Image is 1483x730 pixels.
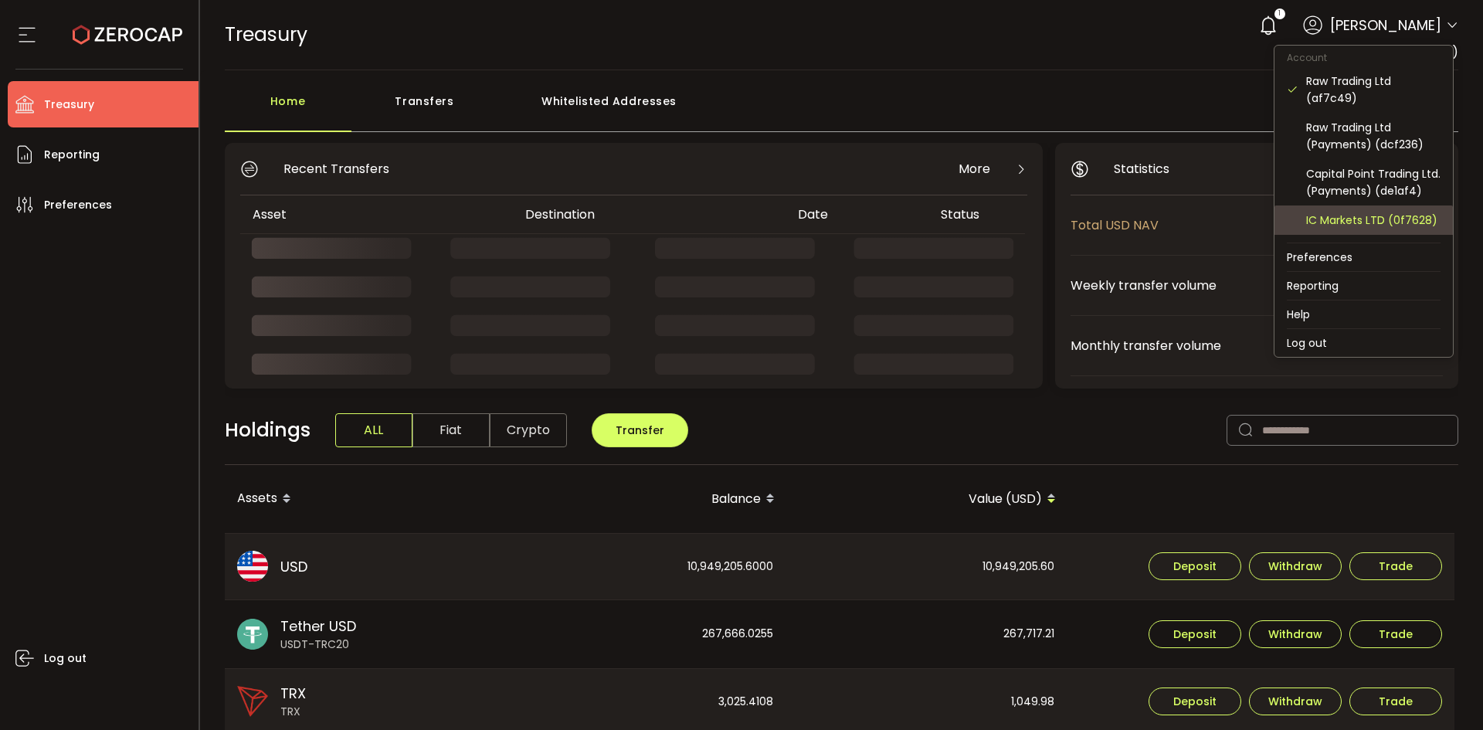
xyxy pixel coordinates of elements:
div: Date [786,205,928,223]
span: USD [280,556,307,577]
span: Fiat [412,413,490,447]
span: Crypto [490,413,567,447]
span: Withdraw [1268,561,1322,572]
span: Reporting [44,144,100,166]
span: Deposit [1173,629,1217,640]
div: Transfers [351,86,498,132]
span: Transfer [616,423,664,438]
img: usdt_portfolio.svg [237,619,268,650]
span: USDT-TRC20 [280,637,356,653]
div: Whitelisted Addresses [498,86,721,132]
div: Home [225,86,351,132]
div: Raw Trading Ltd (Payments) (dcf236) [1306,119,1441,153]
li: Log out [1274,329,1453,357]
span: TRX [280,704,306,720]
div: Assets [225,486,506,512]
span: TRX [280,683,306,704]
div: 10,949,205.6000 [506,534,786,600]
span: Log out [44,647,87,670]
span: Recent Transfers [283,159,389,178]
span: Trade [1379,561,1413,572]
button: Withdraw [1249,688,1342,715]
div: IC Markets LTD (0f7628) [1306,212,1441,229]
span: Treasury [225,21,307,48]
span: More [959,159,990,178]
button: Withdraw [1249,552,1342,580]
span: Weekly transfer volume [1071,276,1359,295]
span: Monthly transfer volume [1071,336,1360,355]
li: Reporting [1274,272,1453,300]
li: Help [1274,300,1453,328]
span: 1 [1278,8,1281,19]
div: Capital Point Trading Ltd. (B2B) (ce2efa) [1306,241,1441,275]
div: Raw Trading Ltd (af7c49) [1306,73,1441,107]
img: trx_portfolio.png [237,686,268,717]
span: Withdraw [1268,629,1322,640]
span: Total USD NAV [1071,216,1367,235]
span: Deposit [1173,696,1217,707]
span: Treasury [44,93,94,116]
button: Withdraw [1249,620,1342,648]
div: 267,717.21 [787,600,1067,668]
div: Status [928,205,1025,223]
span: Tether USD [280,616,356,637]
span: Withdraw [1268,696,1322,707]
span: Statistics [1114,159,1169,178]
div: Asset [240,205,513,223]
span: Account [1274,51,1339,64]
div: 267,666.0255 [506,600,786,668]
span: [PERSON_NAME] [1330,15,1441,36]
iframe: Chat Widget [1303,563,1483,730]
div: Balance [506,486,787,512]
span: ALL [335,413,412,447]
img: usd_portfolio.svg [237,551,268,582]
button: Deposit [1149,552,1241,580]
div: 10,949,205.60 [787,534,1067,600]
div: Capital Point Trading Ltd. (Payments) (de1af4) [1306,165,1441,199]
li: Preferences [1274,243,1453,271]
span: Preferences [44,194,112,216]
span: Raw Trading Ltd (af7c49) [1304,43,1458,61]
span: Deposit [1173,561,1217,572]
div: Destination [513,205,786,223]
span: Holdings [225,416,311,445]
button: Transfer [592,413,688,447]
button: Deposit [1149,620,1241,648]
button: Trade [1349,552,1442,580]
div: Value (USD) [787,486,1068,512]
button: Deposit [1149,688,1241,715]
